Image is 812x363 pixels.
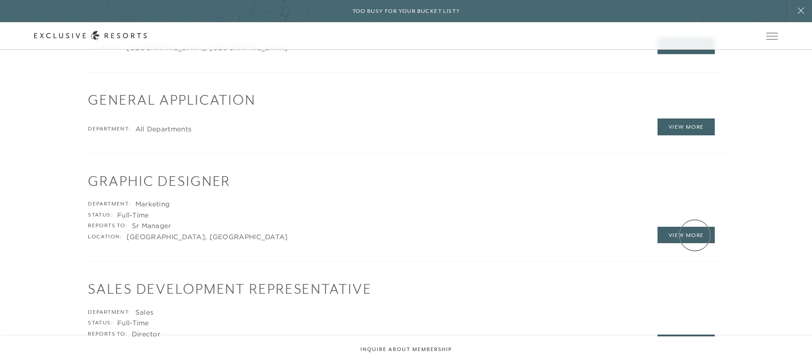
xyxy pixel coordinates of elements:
[132,221,171,230] div: Sr Manager
[353,7,460,16] h6: Too busy for your bucket list?
[658,335,715,351] a: View More
[88,171,724,191] h1: Graphic Designer
[88,308,131,317] div: Department:
[117,319,149,327] div: Full-Time
[88,233,122,241] div: Location:
[658,227,715,244] a: View More
[135,308,154,317] div: Sales
[88,125,131,134] div: Department:
[88,330,127,339] div: Reports to:
[117,211,149,220] div: Full-Time
[88,200,131,209] div: Department:
[127,233,288,241] div: [GEOGRAPHIC_DATA], [GEOGRAPHIC_DATA]
[88,90,724,110] h1: General Application
[766,33,778,39] button: Open navigation
[658,118,715,135] a: View More
[132,330,160,339] div: Director
[135,125,192,134] div: All Departments
[88,221,127,230] div: Reports to:
[135,200,170,209] div: Marketing
[803,354,812,363] iframe: Qualified Messenger
[88,319,113,327] div: Status:
[88,279,724,299] h1: Sales Development Representative
[88,211,113,220] div: Status:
